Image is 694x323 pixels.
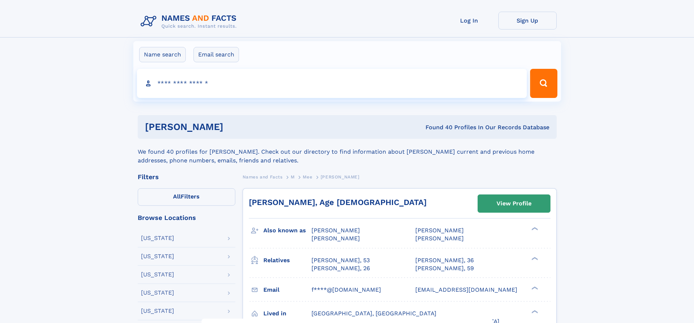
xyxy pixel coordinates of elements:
a: [PERSON_NAME], 36 [415,256,474,264]
h3: Also known as [263,224,311,237]
div: Filters [138,174,235,180]
button: Search Button [530,69,557,98]
div: [US_STATE] [141,308,174,314]
span: [PERSON_NAME] [321,174,360,180]
h1: [PERSON_NAME] [145,122,325,131]
img: Logo Names and Facts [138,12,243,31]
div: ❯ [530,285,538,290]
div: ❯ [530,227,538,231]
div: Found 40 Profiles In Our Records Database [324,123,549,131]
a: Names and Facts [243,172,283,181]
div: [US_STATE] [141,235,174,241]
div: [US_STATE] [141,253,174,259]
a: [PERSON_NAME], Age [DEMOGRAPHIC_DATA] [249,198,427,207]
span: M [291,174,295,180]
a: View Profile [478,195,550,212]
h3: Lived in [263,307,311,320]
a: M [291,172,295,181]
input: search input [137,69,527,98]
a: [PERSON_NAME], 26 [311,264,370,272]
span: [PERSON_NAME] [311,227,360,234]
span: All [173,193,181,200]
div: Browse Locations [138,214,235,221]
span: [PERSON_NAME] [415,227,464,234]
a: Log In [440,12,498,29]
a: Sign Up [498,12,557,29]
div: [US_STATE] [141,290,174,296]
div: [US_STATE] [141,272,174,277]
h3: Relatives [263,254,311,267]
div: View Profile [497,195,532,212]
span: [GEOGRAPHIC_DATA], [GEOGRAPHIC_DATA] [311,310,436,317]
span: [EMAIL_ADDRESS][DOMAIN_NAME] [415,286,517,293]
div: We found 40 profiles for [PERSON_NAME]. Check out our directory to find information about [PERSON... [138,139,557,165]
div: ❯ [530,309,538,314]
label: Email search [193,47,239,62]
label: Filters [138,188,235,206]
span: Mee [303,174,312,180]
a: [PERSON_NAME], 53 [311,256,370,264]
div: ❯ [530,256,538,261]
span: [PERSON_NAME] [311,235,360,242]
a: [PERSON_NAME], 59 [415,264,474,272]
label: Name search [139,47,186,62]
span: [PERSON_NAME] [415,235,464,242]
h3: Email [263,284,311,296]
a: Mee [303,172,312,181]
